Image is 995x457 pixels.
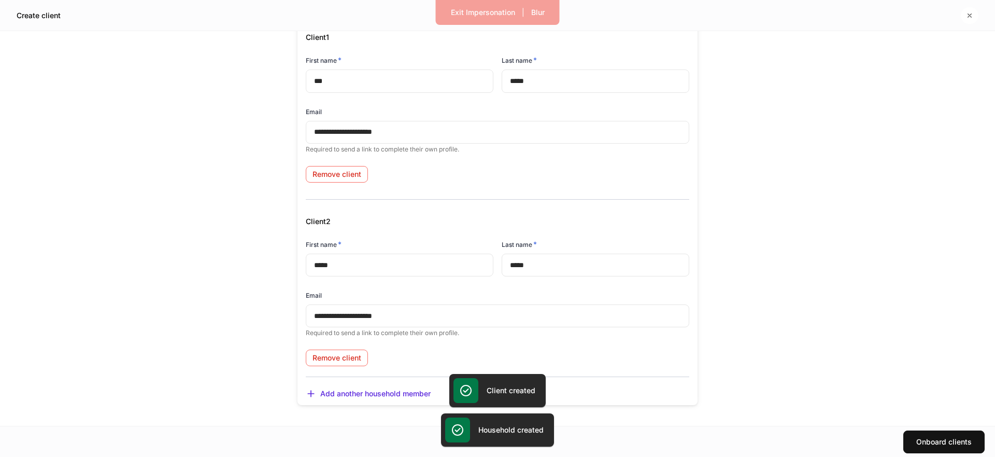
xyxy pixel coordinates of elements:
[903,431,985,453] button: Onboard clients
[916,438,972,446] div: Onboard clients
[306,32,689,43] h5: Client 1
[306,329,689,337] p: Required to send a link to complete their own profile.
[478,425,544,435] h5: Household created
[306,350,368,366] button: Remove client
[306,55,342,65] h6: First name
[531,9,545,16] div: Blur
[17,10,61,21] h5: Create client
[306,239,342,250] h6: First name
[451,9,515,16] div: Exit Impersonation
[306,216,689,227] h5: Client 2
[306,107,322,117] h6: Email
[312,354,361,362] div: Remove client
[306,389,431,399] button: Add another household member
[306,166,368,183] button: Remove client
[306,145,689,154] p: Required to send a link to complete their own profile.
[444,4,522,21] button: Exit Impersonation
[487,385,535,396] h5: Client created
[502,239,537,250] h6: Last name
[306,290,322,300] h6: Email
[312,171,361,178] div: Remove client
[524,4,551,21] button: Blur
[502,55,537,65] h6: Last name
